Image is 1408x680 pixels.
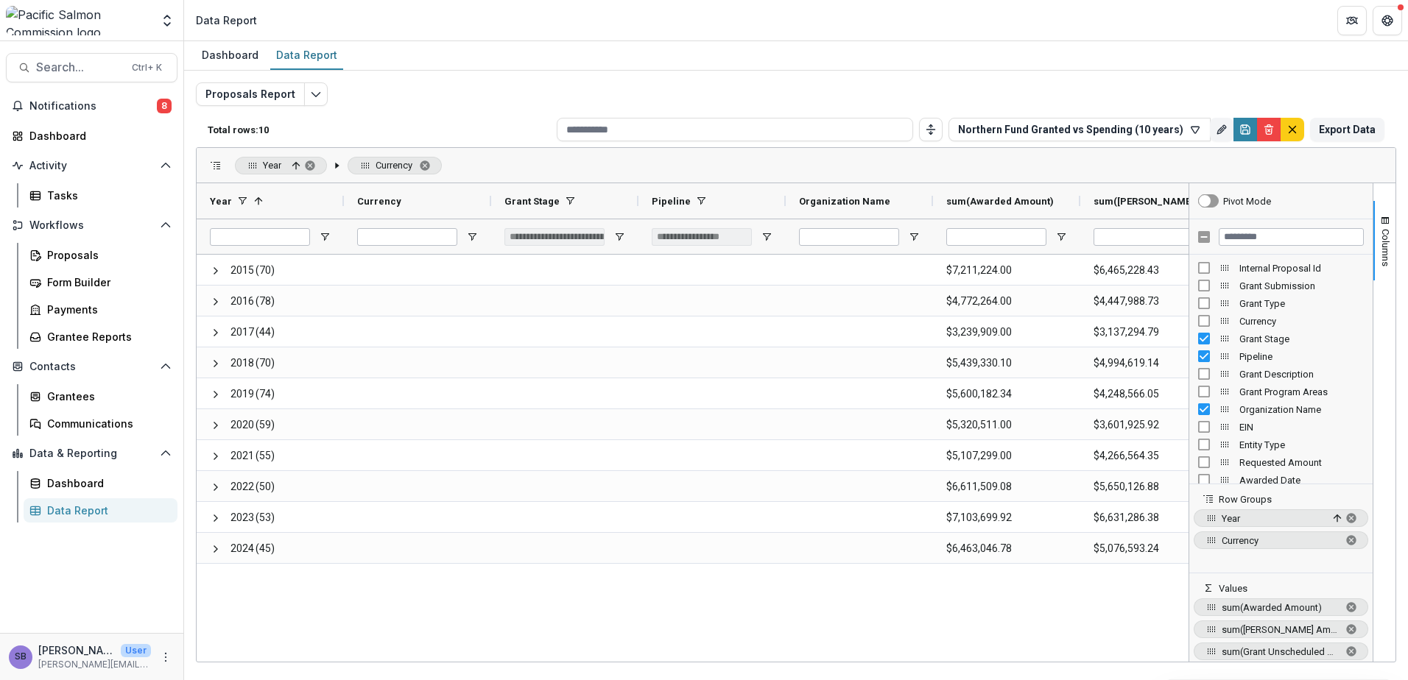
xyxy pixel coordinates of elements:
[1239,280,1364,291] span: Grant Submission
[47,188,166,203] div: Tasks
[208,124,551,135] p: Total rows: 10
[1194,531,1368,549] span: Currency. Press ENTER to sort. Press DELETE to remove
[196,44,264,65] div: Dashboard
[1094,441,1214,471] span: $4,266,564.35
[1189,418,1373,436] div: EIN Column
[1189,594,1373,662] div: Values
[6,154,177,177] button: Open Activity
[1189,294,1373,312] div: Grant Type Column
[24,243,177,267] a: Proposals
[1094,503,1214,533] span: $6,631,286.38
[230,410,254,440] span: 2020
[948,118,1211,141] button: Northern Fund Granted vs Spending (10 years)
[6,355,177,378] button: Open Contacts
[1239,386,1364,397] span: Grant Program Areas
[1239,263,1364,274] span: Internal Proposal Id
[946,255,1067,286] span: $7,211,224.00
[6,6,151,35] img: Pacific Salmon Commission logo
[47,302,166,317] div: Payments
[1257,118,1281,141] button: Delete
[196,82,305,106] button: Proposals Report
[946,441,1067,471] span: $5,107,299.00
[1239,475,1364,486] span: Awarded Date
[6,213,177,237] button: Open Workflows
[256,348,275,378] span: (70)
[1239,439,1364,450] span: Entity Type
[504,196,560,207] span: Grant Stage
[230,534,254,564] span: 2024
[761,231,772,243] button: Open Filter Menu
[157,6,177,35] button: Open entity switcher
[1239,422,1364,433] span: EIN
[15,652,27,662] div: Sascha Bendt
[1222,646,1339,657] span: sum(Grant Unscheduled Balance)
[946,196,1054,207] span: sum(Awarded Amount)
[1223,196,1271,207] div: Pivot Mode
[256,410,275,440] span: (59)
[230,441,254,471] span: 2021
[1222,624,1339,635] span: sum([PERSON_NAME] Amount)
[357,228,457,246] input: Currency Filter Input
[47,329,166,344] div: Grantee Reports
[24,325,177,349] a: Grantee Reports
[230,348,254,378] span: 2018
[1380,229,1391,266] span: Columns
[6,53,177,82] button: Search...
[1189,277,1373,294] div: Grant Submission Column
[1189,400,1373,418] div: Organization Name Column
[304,82,328,106] button: Edit selected report
[24,498,177,523] a: Data Report
[1222,535,1339,546] span: Currency
[1189,347,1373,365] div: Pipeline Column
[1189,330,1373,347] div: Grant Stage Column
[652,196,691,207] span: Pipeline
[946,472,1067,502] span: $6,611,509.08
[1310,118,1384,141] button: Export Data
[256,441,275,471] span: (55)
[210,228,310,246] input: Year Filter Input
[270,41,343,70] a: Data Report
[190,10,263,31] nav: breadcrumb
[230,255,254,286] span: 2015
[29,100,157,113] span: Notifications
[1239,316,1364,327] span: Currency
[256,317,275,347] span: (44)
[256,534,275,564] span: (45)
[47,503,166,518] div: Data Report
[256,286,275,316] span: (78)
[946,348,1067,378] span: $5,439,330.10
[1219,228,1364,246] input: Filter Columns Input
[210,196,232,207] span: Year
[38,642,115,658] p: [PERSON_NAME]
[466,231,478,243] button: Open Filter Menu
[348,157,442,174] span: Currency. Press ENTER to sort. Press DELETE to remove
[946,503,1067,533] span: $7,103,699.92
[1222,602,1339,613] span: sum(Awarded Amount)
[230,286,254,316] span: 2016
[230,503,254,533] span: 2023
[1337,6,1367,35] button: Partners
[29,160,154,172] span: Activity
[24,183,177,208] a: Tasks
[1239,298,1364,309] span: Grant Type
[1189,259,1373,277] div: Internal Proposal Id Column
[1094,317,1214,347] span: $3,137,294.79
[6,94,177,118] button: Notifications8
[1094,534,1214,564] span: $5,076,593.24
[1239,369,1364,380] span: Grant Description
[1239,351,1364,362] span: Pipeline
[1189,471,1373,489] div: Awarded Date Column
[1189,312,1373,330] div: Currency Column
[157,99,172,113] span: 8
[263,160,281,171] span: Year
[1219,583,1247,594] span: Values
[230,317,254,347] span: 2017
[29,128,166,144] div: Dashboard
[946,379,1067,409] span: $5,600,182.34
[256,255,275,286] span: (70)
[1094,196,1203,207] span: sum([PERSON_NAME] Amount)
[47,275,166,290] div: Form Builder
[1194,620,1368,638] span: sum of Grant Paid Amount. Press ENTER to change the aggregation type. Press DELETE to remove
[230,472,254,502] span: 2022
[24,297,177,322] a: Payments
